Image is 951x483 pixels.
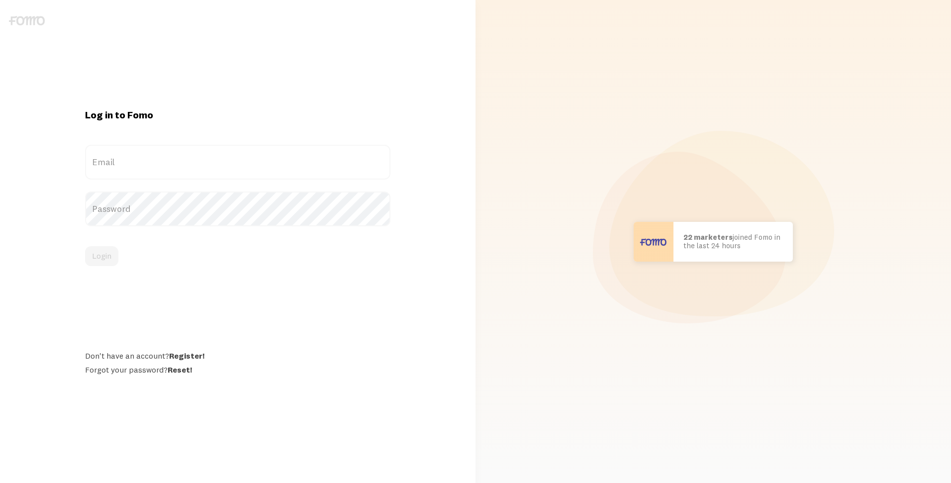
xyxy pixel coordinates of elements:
label: Password [85,192,390,226]
img: User avatar [634,222,673,262]
a: Register! [169,351,204,361]
img: fomo-logo-gray-b99e0e8ada9f9040e2984d0d95b3b12da0074ffd48d1e5cb62ac37fc77b0b268.svg [9,16,45,25]
div: Forgot your password? [85,365,390,375]
div: Don't have an account? [85,351,390,361]
p: joined Fomo in the last 24 hours [683,233,783,250]
b: 22 marketers [683,232,733,242]
h1: Log in to Fomo [85,108,390,121]
label: Email [85,145,390,180]
a: Reset! [168,365,192,375]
